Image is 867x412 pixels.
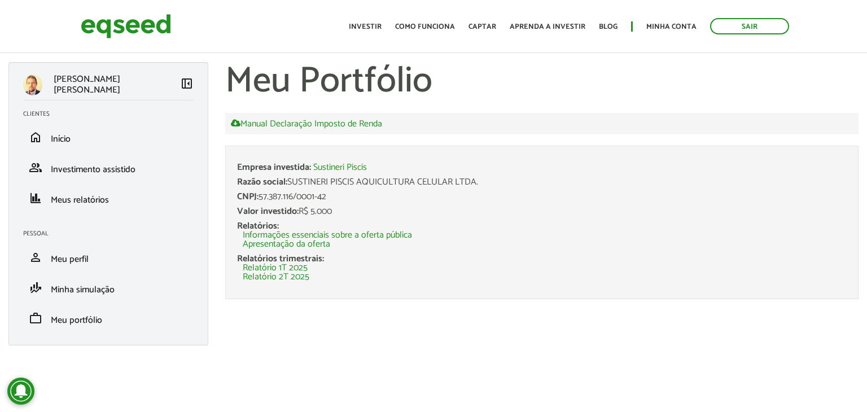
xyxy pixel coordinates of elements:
span: CNPJ: [237,189,259,204]
a: Manual Declaração Imposto de Renda [231,119,382,129]
span: Meus relatórios [51,192,109,208]
span: group [29,161,42,174]
li: Meus relatórios [15,183,202,213]
h2: Pessoal [23,230,202,237]
a: Como funciona [395,23,455,30]
span: Meu perfil [51,252,89,267]
a: Relatório 2T 2025 [243,273,309,282]
span: Relatórios trimestrais: [237,251,324,266]
span: Investimento assistido [51,162,135,177]
a: personMeu perfil [23,251,194,264]
a: Sair [710,18,789,34]
span: Empresa investida: [237,160,311,175]
a: financeMeus relatórios [23,191,194,205]
span: person [29,251,42,264]
a: Aprenda a investir [510,23,585,30]
h1: Meu Portfólio [225,62,859,102]
span: work [29,312,42,325]
span: Valor investido: [237,204,299,219]
a: Relatório 1T 2025 [243,264,308,273]
a: Sustineri Piscis [313,163,367,172]
span: left_panel_close [180,77,194,90]
a: homeInício [23,130,194,144]
a: Captar [468,23,496,30]
a: Investir [349,23,382,30]
a: workMeu portfólio [23,312,194,325]
li: Meu portfólio [15,303,202,334]
a: groupInvestimento assistido [23,161,194,174]
a: finance_modeMinha simulação [23,281,194,295]
span: Meu portfólio [51,313,102,328]
a: Apresentação da oferta [243,240,330,249]
li: Meu perfil [15,242,202,273]
a: Informações essenciais sobre a oferta pública [243,231,412,240]
div: 57.387.116/0001-42 [237,192,847,201]
span: finance [29,191,42,205]
p: [PERSON_NAME] [PERSON_NAME] [54,74,180,95]
li: Início [15,122,202,152]
span: Relatórios: [237,218,279,234]
span: Minha simulação [51,282,115,297]
div: R$ 5.000 [237,207,847,216]
img: EqSeed [81,11,171,41]
li: Investimento assistido [15,152,202,183]
div: SUSTINERI PISCIS AQUICULTURA CELULAR LTDA. [237,178,847,187]
h2: Clientes [23,111,202,117]
span: Início [51,132,71,147]
a: Blog [599,23,618,30]
span: Razão social: [237,174,287,190]
a: Minha conta [646,23,697,30]
a: Colapsar menu [180,77,194,93]
li: Minha simulação [15,273,202,303]
span: finance_mode [29,281,42,295]
span: home [29,130,42,144]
